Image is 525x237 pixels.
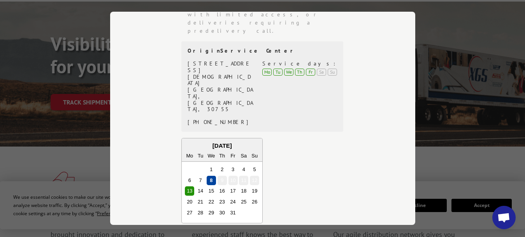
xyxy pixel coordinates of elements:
[217,209,227,218] div: Choose Thursday, October 30th, 2025
[196,176,205,185] div: Choose Tuesday, October 7th, 2025
[239,151,248,161] div: Sa
[185,176,194,185] div: Choose Monday, October 6th, 2025
[250,187,259,196] div: Choose Sunday, October 19th, 2025
[217,165,227,174] div: Choose Thursday, October 2nd, 2025
[188,60,253,87] div: [STREET_ADDRESS][DEMOGRAPHIC_DATA]
[182,141,262,150] div: [DATE]
[239,176,248,185] div: Choose Saturday, October 11th, 2025
[206,165,216,174] div: Choose Wednesday, October 1st, 2025
[228,176,237,185] div: Choose Friday, October 10th, 2025
[185,187,194,196] div: Choose Monday, October 13th, 2025
[184,164,260,218] div: month 2025-10
[284,69,293,76] div: We
[217,151,227,161] div: Th
[206,176,216,185] div: Choose Wednesday, October 8th, 2025
[328,69,337,76] div: Su
[306,69,315,76] div: Fr
[188,119,253,126] div: [PHONE_NUMBER]
[239,187,248,196] div: Choose Saturday, October 18th, 2025
[250,198,259,207] div: Choose Sunday, October 26th, 2025
[185,198,194,207] div: Choose Monday, October 20th, 2025
[250,165,259,174] div: Choose Sunday, October 5th, 2025
[228,209,237,218] div: Choose Friday, October 31st, 2025
[217,176,227,185] div: Choose Thursday, October 9th, 2025
[196,151,205,161] div: Tu
[317,69,326,76] div: Sa
[239,165,248,174] div: Choose Saturday, October 4th, 2025
[228,165,237,174] div: Choose Friday, October 3rd, 2025
[228,151,237,161] div: Fr
[217,187,227,196] div: Choose Thursday, October 16th, 2025
[228,198,237,207] div: Choose Friday, October 24th, 2025
[295,69,304,76] div: Th
[492,206,516,229] div: Open chat
[206,187,216,196] div: Choose Wednesday, October 15th, 2025
[188,48,337,55] div: Origin Service Center
[206,209,216,218] div: Choose Wednesday, October 29th, 2025
[250,176,259,185] div: Choose Sunday, October 12th, 2025
[206,198,216,207] div: Choose Wednesday, October 22nd, 2025
[196,198,205,207] div: Choose Tuesday, October 21st, 2025
[262,69,272,76] div: Mo
[196,187,205,196] div: Choose Tuesday, October 14th, 2025
[250,151,259,161] div: Su
[262,60,337,67] div: Service days:
[185,151,194,161] div: Mo
[185,209,194,218] div: Choose Monday, October 27th, 2025
[206,151,216,161] div: We
[273,69,283,76] div: Tu
[228,187,237,196] div: Choose Friday, October 17th, 2025
[239,198,248,207] div: Choose Saturday, October 25th, 2025
[196,209,205,218] div: Choose Tuesday, October 28th, 2025
[217,198,227,207] div: Choose Thursday, October 23rd, 2025
[188,87,253,113] div: [GEOGRAPHIC_DATA], [GEOGRAPHIC_DATA], 30755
